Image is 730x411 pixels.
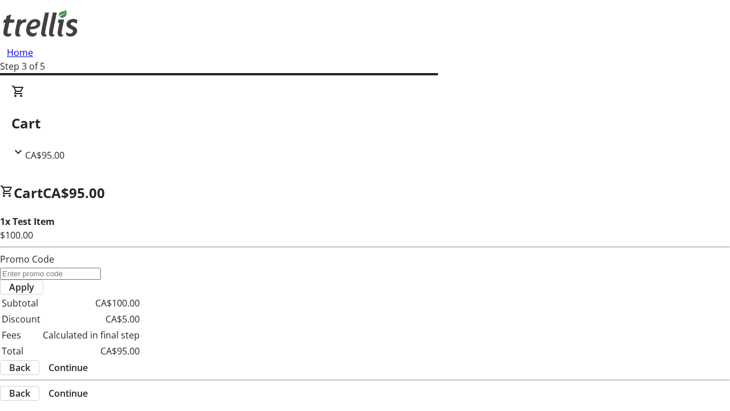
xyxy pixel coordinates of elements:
[11,113,719,134] h2: Cart
[48,386,88,400] span: Continue
[9,361,30,374] span: Back
[42,344,140,358] td: CA$95.00
[42,328,140,342] td: Calculated in final step
[14,183,43,202] span: Cart
[43,183,105,202] span: CA$95.00
[1,296,41,311] td: Subtotal
[25,149,64,162] span: CA$95.00
[11,84,719,162] div: CartCA$95.00
[9,386,30,400] span: Back
[1,312,41,327] td: Discount
[39,386,97,400] button: Continue
[9,280,34,294] span: Apply
[39,361,97,374] button: Continue
[42,312,140,327] td: CA$5.00
[1,344,41,358] td: Total
[48,361,88,374] span: Continue
[42,296,140,311] td: CA$100.00
[1,328,41,342] td: Fees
